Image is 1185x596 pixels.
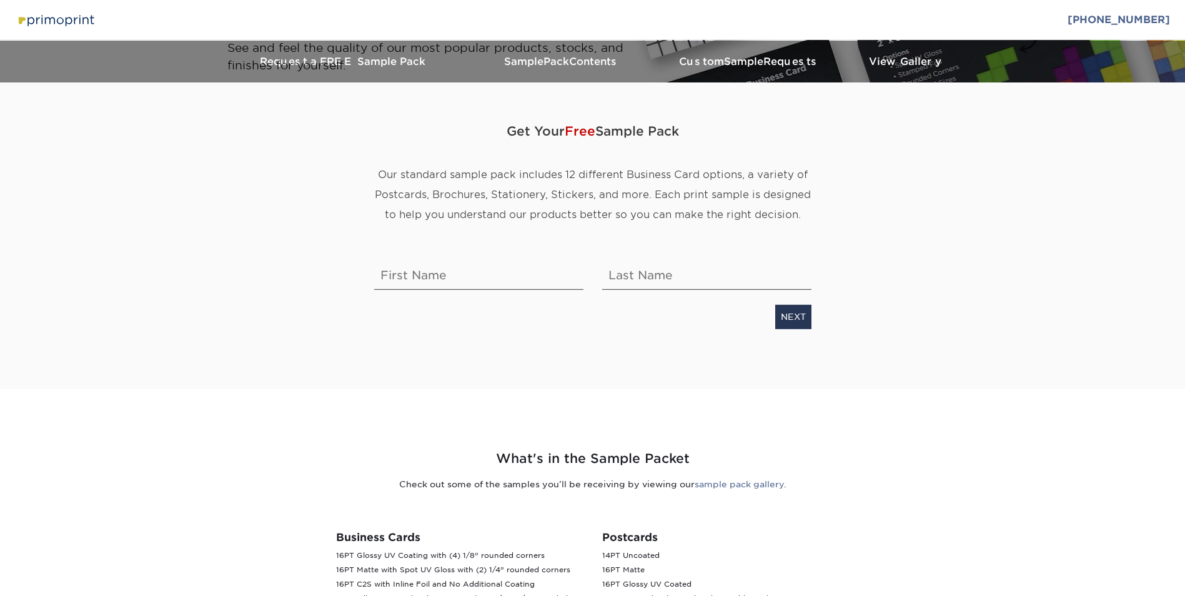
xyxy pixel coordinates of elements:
a: NEXT [775,305,811,329]
a: sample pack gallery [695,479,784,489]
a: Request a FREE Sample Pack [218,41,468,82]
a: View Gallery [843,41,968,82]
span: Free [565,124,595,139]
h3: Custom Requests [655,56,843,67]
a: CustomSampleRequests [655,41,843,82]
h3: View Gallery [843,56,968,67]
img: Primoprint [15,11,96,29]
p: Check out some of the samples you’ll be receiving by viewing our . [227,478,958,490]
h3: Business Cards [336,531,583,544]
p: See and feel the quality of our most popular products, stocks, and finishes for yourself. [227,39,655,74]
span: Our standard sample pack includes 12 different Business Card options, a variety of Postcards, Bro... [375,169,811,221]
h3: Postcards [602,531,850,544]
a: [PHONE_NUMBER] [1068,14,1170,26]
span: Get Your Sample Pack [374,112,811,150]
h3: Request a FREE Sample Pack [218,56,468,67]
h2: What's in the Sample Packet [227,449,958,469]
span: Sample [724,56,763,67]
